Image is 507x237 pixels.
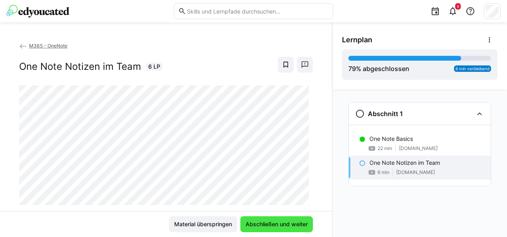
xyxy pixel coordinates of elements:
[148,63,160,71] span: 6 LP
[369,135,413,143] p: One Note Basics
[186,8,329,15] input: Skills und Lernpfade durchsuchen…
[368,110,403,118] h3: Abschnitt 1
[377,145,392,152] span: 22 min
[457,4,459,9] span: 9
[29,43,67,49] span: M365 - OneNote
[240,216,313,232] button: Abschließen und weiter
[244,220,309,228] span: Abschließen und weiter
[348,64,409,73] div: % abgeschlossen
[169,216,237,232] button: Material überspringen
[377,169,389,176] span: 6 min
[19,61,141,73] h2: One Note Notizen im Team
[396,169,435,176] span: [DOMAIN_NAME]
[342,36,372,44] span: Lernplan
[19,43,67,49] a: M365 - OneNote
[399,145,438,152] span: [DOMAIN_NAME]
[348,65,356,73] span: 79
[173,220,233,228] span: Material überspringen
[456,66,489,71] span: 6 min verbleibend
[369,159,440,167] p: One Note Notizen im Team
